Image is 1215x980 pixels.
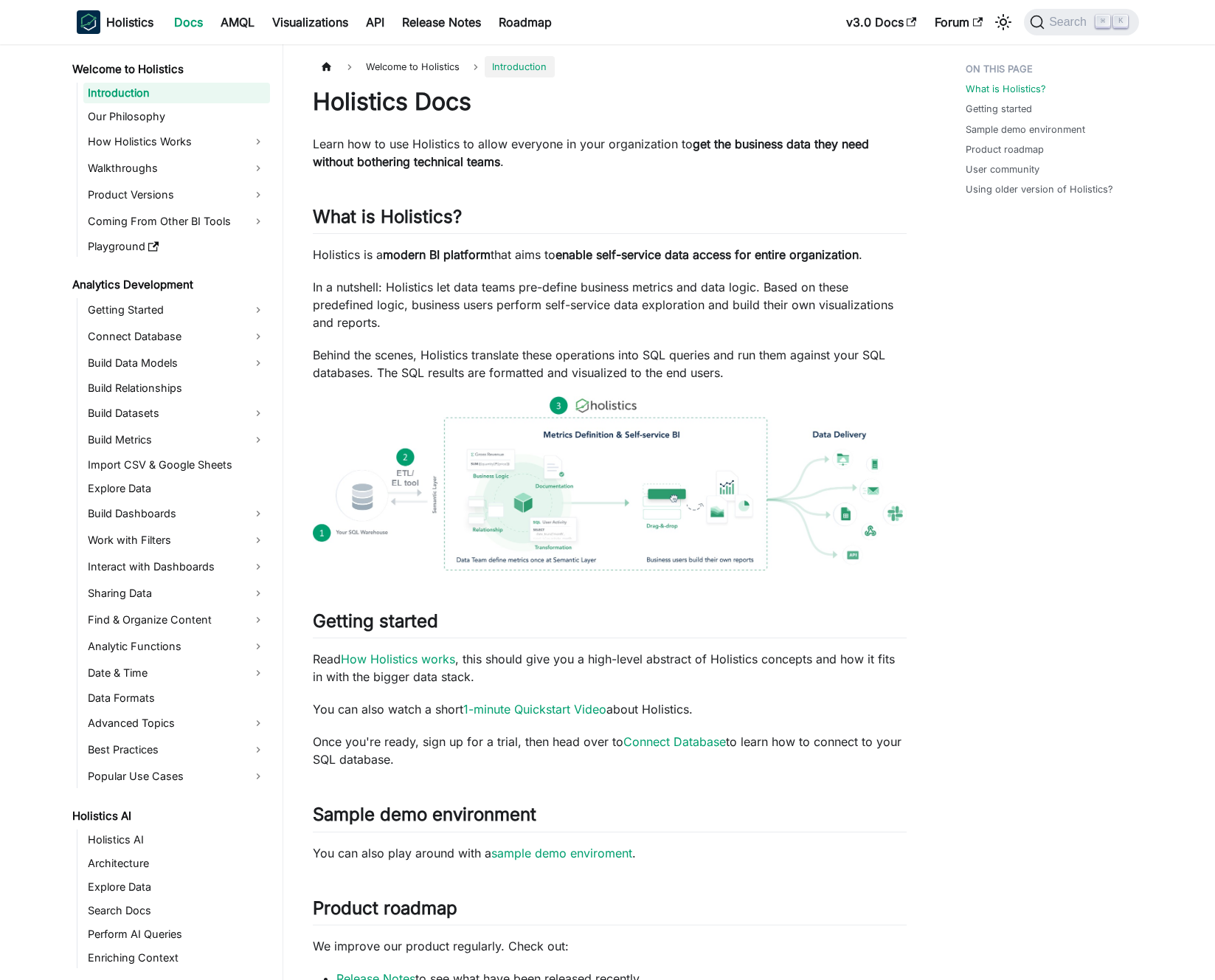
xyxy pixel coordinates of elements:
a: Advanced Topics [83,711,270,735]
a: Playground [83,236,270,257]
span: Search [1045,15,1095,29]
p: Read , this should give you a high-level abstract of Holistics concepts and how it fits in with t... [313,650,907,686]
a: Analytics Development [68,275,270,295]
p: You can also play around with a . [313,844,907,862]
h2: Product roadmap [313,897,907,925]
nav: Breadcrumbs [313,56,907,77]
strong: modern BI platform [383,247,491,262]
a: Analytic Functions [83,635,270,658]
a: sample demo enviroment [491,846,632,860]
h2: Getting started [313,610,907,638]
a: Sample demo environment [966,122,1085,137]
a: Home page [313,56,341,77]
a: Explore Data [83,877,270,897]
a: Roadmap [490,10,561,34]
a: How Holistics Works [83,130,270,153]
a: AMQL [212,10,263,34]
p: In a nutshell: Holistics let data teams pre-define business metrics and data logic. Based on thes... [313,278,907,331]
a: 1-minute Quickstart Video [463,702,606,717]
a: Popular Use Cases [83,765,270,788]
img: Holistics [77,10,100,34]
p: Learn how to use Holistics to allow everyone in your organization to . [313,135,907,170]
a: Our Philosophy [83,106,270,127]
h2: What is Holistics? [313,206,907,234]
a: User community [966,162,1039,176]
p: Once you're ready, sign up for a trial, then head over to to learn how to connect to your SQL dat... [313,733,907,768]
a: Visualizations [263,10,357,34]
p: Behind the scenes, Holistics translate these operations into SQL queries and run them against you... [313,346,907,382]
a: Release Notes [393,10,490,34]
a: Find & Organize Content [83,608,270,632]
span: Introduction [485,56,554,77]
a: Getting started [966,102,1032,116]
button: Switch between dark and light mode (currently light mode) [991,10,1015,34]
a: Connect Database [623,734,726,749]
a: Forum [926,10,991,34]
a: Introduction [83,83,270,103]
strong: enable self-service data access for entire organization [555,247,859,262]
h2: Sample demo environment [313,804,907,832]
a: Architecture [83,853,270,874]
a: Product roadmap [966,142,1044,156]
a: Date & Time [83,661,270,685]
a: Build Dashboards [83,502,270,525]
a: v3.0 Docs [837,10,926,34]
a: API [357,10,393,34]
p: You can also watch a short about Holistics. [313,700,907,718]
span: Welcome to Holistics [359,56,467,77]
a: Product Versions [83,183,270,207]
a: Best Practices [83,738,270,762]
button: Search (Command+K) [1024,9,1138,35]
a: Coming From Other BI Tools [83,210,270,233]
a: Sharing Data [83,582,270,605]
a: Perform AI Queries [83,924,270,945]
a: Build Datasets [83,401,270,425]
a: Using older version of Holistics? [966,182,1113,196]
a: Welcome to Holistics [68,59,270,80]
a: Build Relationships [83,378,270,398]
a: Enriching Context [83,948,270,968]
a: Holistics AI [83,829,270,850]
a: Walkthroughs [83,156,270,180]
p: We improve our product regularly. Check out: [313,937,907,955]
a: How Holistics works [341,652,455,666]
a: Connect Database [83,325,270,348]
a: Search Docs [83,900,270,921]
nav: Docs sidebar [62,44,283,980]
a: Holistics AI [68,806,270,827]
a: Build Data Models [83,351,270,375]
a: Explore Data [83,478,270,499]
b: Holistics [106,13,153,31]
a: Work with Filters [83,528,270,552]
a: Data Formats [83,688,270,708]
kbd: ⌘ [1095,15,1110,28]
a: Import CSV & Google Sheets [83,455,270,475]
kbd: K [1113,15,1128,28]
p: Holistics is a that aims to . [313,246,907,263]
h1: Holistics Docs [313,87,907,117]
img: How Holistics fits in your Data Stack [313,396,907,570]
a: What is Holistics? [966,82,1046,96]
a: Docs [165,10,212,34]
a: HolisticsHolistics [77,10,153,34]
a: Build Metrics [83,428,270,452]
a: Getting Started [83,298,270,322]
a: Interact with Dashboards [83,555,270,579]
